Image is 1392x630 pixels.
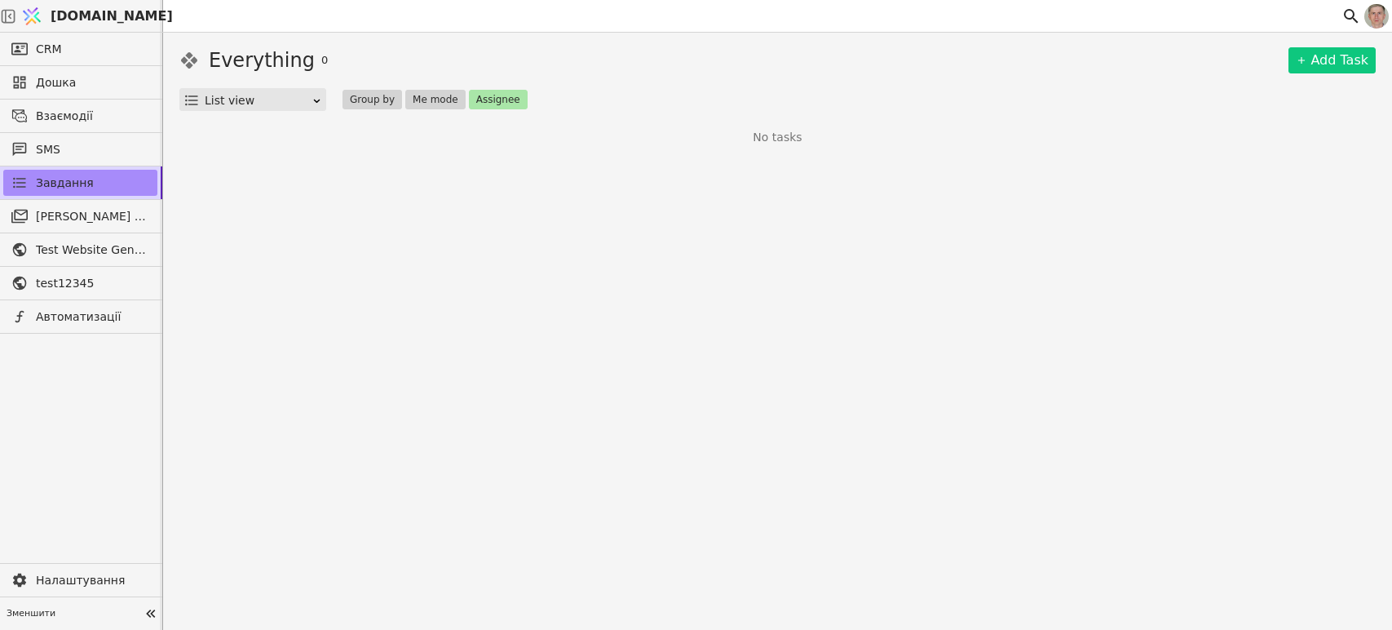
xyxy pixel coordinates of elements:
p: No tasks [753,129,802,146]
a: SMS [3,136,157,162]
span: CRM [36,41,62,58]
span: 0 [321,52,328,69]
span: Автоматизації [36,308,149,326]
a: Дошка [3,69,157,95]
a: Test Website General template [3,237,157,263]
a: Автоматизації [3,304,157,330]
span: Завдання [36,175,94,192]
span: Test Website General template [36,242,149,259]
img: 1560949290925-CROPPED-IMG_0201-2-.jpg [1364,4,1389,29]
span: Взаємодії [36,108,149,125]
img: Logo [20,1,44,32]
a: [PERSON_NAME] розсилки [3,203,157,229]
a: test12345 [3,270,157,296]
button: Assignee [469,90,528,109]
a: Взаємодії [3,103,157,129]
a: Add Task [1288,47,1376,73]
a: [DOMAIN_NAME] [16,1,163,32]
span: test12345 [36,275,149,292]
a: Завдання [3,170,157,196]
button: Me mode [405,90,466,109]
h1: Everything [209,46,315,75]
div: List view [205,89,312,112]
a: CRM [3,36,157,62]
span: SMS [36,141,149,158]
span: Зменшити [7,607,139,621]
span: [DOMAIN_NAME] [51,7,173,26]
span: [PERSON_NAME] розсилки [36,208,149,225]
button: Group by [342,90,402,109]
span: Дошка [36,74,149,91]
span: Налаштування [36,572,149,589]
a: Налаштування [3,567,157,593]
